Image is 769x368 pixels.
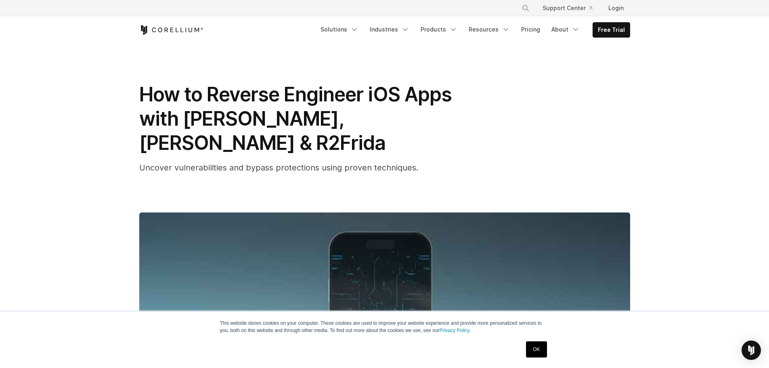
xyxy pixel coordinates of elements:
a: About [547,22,585,37]
a: Products [416,22,462,37]
a: Free Trial [593,23,630,37]
span: Uncover vulnerabilities and bypass protections using proven techniques. [139,163,418,172]
div: Navigation Menu [316,22,630,38]
div: Open Intercom Messenger [742,341,761,360]
a: Privacy Policy. [440,328,471,333]
button: Search [518,1,533,15]
div: Navigation Menu [512,1,630,15]
a: Corellium Home [139,25,203,35]
span: How to Reverse Engineer iOS Apps with [PERSON_NAME], [PERSON_NAME] & R2Frida [139,82,452,155]
a: Solutions [316,22,363,37]
p: This website stores cookies on your computer. These cookies are used to improve your website expe... [220,320,549,334]
a: Support Center [536,1,599,15]
a: Industries [365,22,414,37]
a: Pricing [516,22,545,37]
a: Login [602,1,630,15]
a: Resources [464,22,515,37]
a: OK [526,341,547,357]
